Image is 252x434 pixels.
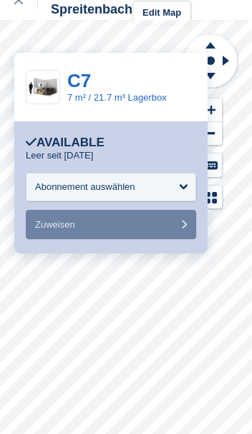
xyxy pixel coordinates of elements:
div: Abonnement auswählen [35,180,135,194]
button: Zoom In [200,99,222,122]
button: Zoom Out [200,122,222,146]
span: Zuweisen [35,219,75,230]
p: Leer seit [DATE] [26,150,93,161]
button: Keyboard Shortcuts [200,153,222,177]
a: Edit Map [132,1,191,24]
a: C7 [67,70,91,91]
a: 7 m² / 21.7 m³ Lagerbox [67,92,167,103]
button: Zuweisen [26,210,196,239]
div: Available [26,136,105,150]
button: Map Legend [200,186,222,209]
img: 7,0%20qm-unit.jpg [26,75,59,100]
